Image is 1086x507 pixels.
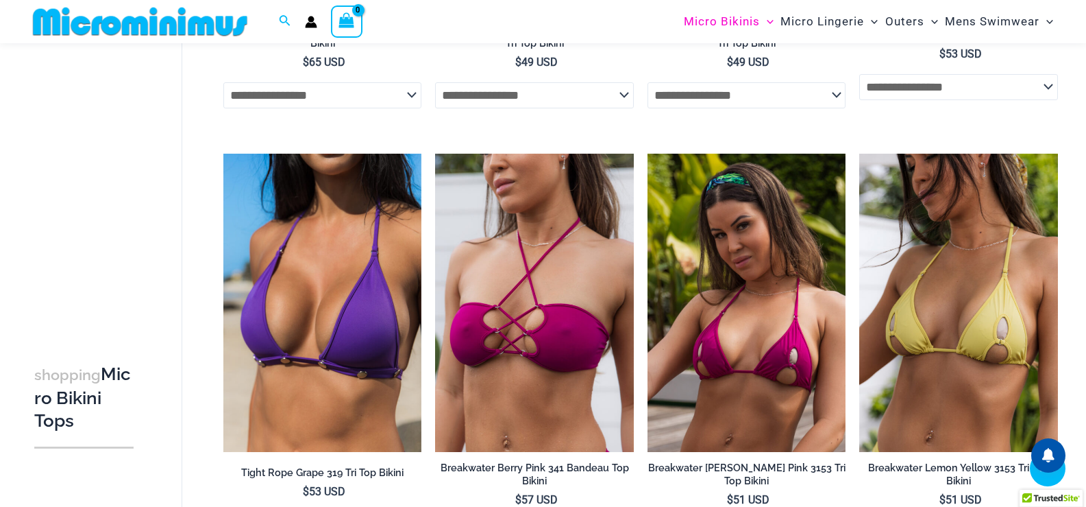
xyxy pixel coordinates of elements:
span: Menu Toggle [924,4,938,39]
span: Menu Toggle [864,4,878,39]
a: Tight Rope Grape 319 Tri Top 01Tight Rope Grape 319 Tri Top 02Tight Rope Grape 319 Tri Top 02 [223,154,422,451]
bdi: 57 USD [515,493,558,506]
a: Breakwater Berry Pink 341 Bandeau Top Bikini [435,462,634,493]
img: Tight Rope Grape 319 Tri Top 01 [223,154,422,451]
a: Breakwater Berry Pink 3153 Tri 01Breakwater Berry Pink 3153 Tri Top 4956 Short 03Breakwater Berry... [647,154,846,451]
bdi: 53 USD [939,47,982,60]
bdi: 51 USD [939,493,982,506]
img: Breakwater Lemon Yellow 3153 Tri Top 01 [859,154,1058,451]
span: $ [727,493,733,506]
span: Menu Toggle [760,4,774,39]
span: Micro Bikinis [684,4,760,39]
iframe: TrustedSite Certified [34,46,158,320]
span: $ [303,485,309,498]
a: Breakwater Berry Pink 341 halter 01Breakwater Berry Pink 341 halter 4956 Short 06Breakwater Berry... [435,154,634,451]
a: Search icon link [279,13,291,30]
h2: Breakwater [PERSON_NAME] Pink 3153 Tri Top Bikini [647,462,846,487]
bdi: 49 USD [515,56,558,69]
h2: Breakwater Lemon Yellow 3153 Tri Top Bikini [859,462,1058,487]
bdi: 49 USD [727,56,769,69]
nav: Site Navigation [678,2,1059,41]
a: Tight Rope Grape 319 Tri Top Bikini [223,467,422,484]
span: shopping [34,366,101,384]
bdi: 53 USD [303,485,345,498]
a: Breakwater [PERSON_NAME] Pink 3153 Tri Top Bikini [647,462,846,493]
img: Breakwater Berry Pink 341 halter 01 [435,154,634,451]
a: Micro BikinisMenu ToggleMenu Toggle [680,4,777,39]
a: Micro LingerieMenu ToggleMenu Toggle [777,4,881,39]
span: $ [939,47,946,60]
span: Mens Swimwear [945,4,1039,39]
img: Breakwater Berry Pink 3153 Tri 01 [647,154,846,451]
span: Outers [885,4,924,39]
span: Micro Lingerie [780,4,864,39]
span: $ [939,493,946,506]
span: $ [727,56,733,69]
bdi: 51 USD [727,493,769,506]
a: OutersMenu ToggleMenu Toggle [882,4,941,39]
a: Breakwater Lemon Yellow 3153 Tri Top Bikini [859,462,1058,493]
a: Breakwater Lemon Yellow 3153 Tri Top 01Breakwater Lemon Yellow 3153 Tri Top 4856 micro 03Breakwat... [859,154,1058,451]
span: $ [515,56,521,69]
a: Account icon link [305,16,317,28]
bdi: 65 USD [303,56,345,69]
span: $ [303,56,309,69]
a: View Shopping Cart, empty [331,5,362,37]
h2: Breakwater Berry Pink 341 Bandeau Top Bikini [435,462,634,487]
h3: Micro Bikini Tops [34,363,134,433]
span: Menu Toggle [1039,4,1053,39]
h2: Tight Rope Grape 319 Tri Top Bikini [223,467,422,480]
a: Mens SwimwearMenu ToggleMenu Toggle [941,4,1057,39]
span: $ [515,493,521,506]
img: MM SHOP LOGO FLAT [27,6,253,37]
